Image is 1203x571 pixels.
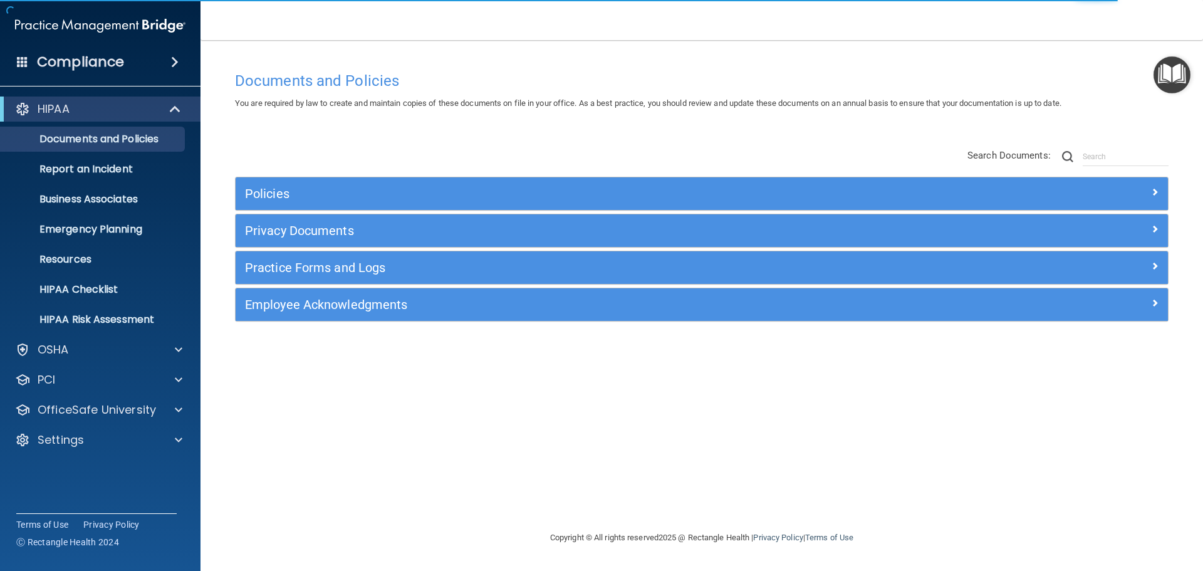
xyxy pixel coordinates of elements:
[753,533,803,542] a: Privacy Policy
[8,133,179,145] p: Documents and Policies
[8,283,179,296] p: HIPAA Checklist
[245,261,925,275] h5: Practice Forms and Logs
[245,184,1159,204] a: Policies
[235,98,1061,108] span: You are required by law to create and maintain copies of these documents on file in your office. ...
[83,518,140,531] a: Privacy Policy
[805,533,853,542] a: Terms of Use
[8,193,179,206] p: Business Associates
[37,53,124,71] h4: Compliance
[16,536,119,548] span: Ⓒ Rectangle Health 2024
[245,224,925,238] h5: Privacy Documents
[38,432,84,448] p: Settings
[245,298,925,312] h5: Employee Acknowledgments
[1062,151,1073,162] img: ic-search.3b580494.png
[38,402,156,417] p: OfficeSafe University
[38,102,70,117] p: HIPAA
[1083,147,1169,166] input: Search
[8,163,179,175] p: Report an Incident
[15,432,182,448] a: Settings
[16,518,68,531] a: Terms of Use
[967,150,1051,161] span: Search Documents:
[15,102,182,117] a: HIPAA
[245,295,1159,315] a: Employee Acknowledgments
[8,253,179,266] p: Resources
[15,402,182,417] a: OfficeSafe University
[473,518,930,558] div: Copyright © All rights reserved 2025 @ Rectangle Health | |
[245,221,1159,241] a: Privacy Documents
[38,342,69,357] p: OSHA
[15,13,185,38] img: PMB logo
[8,223,179,236] p: Emergency Planning
[8,313,179,326] p: HIPAA Risk Assessment
[38,372,55,387] p: PCI
[235,73,1169,89] h4: Documents and Policies
[245,187,925,201] h5: Policies
[15,342,182,357] a: OSHA
[1154,56,1190,93] button: Open Resource Center
[245,258,1159,278] a: Practice Forms and Logs
[15,372,182,387] a: PCI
